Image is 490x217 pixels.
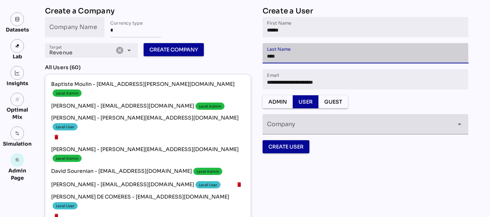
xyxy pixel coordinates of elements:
div: Level Admin [199,104,221,109]
div: Simulation [3,140,32,147]
span: David Sourenian - [EMAIL_ADDRESS][DOMAIN_NAME] [51,166,245,176]
span: Create User [268,142,304,151]
input: Currency type [110,17,161,37]
button: Admin [263,95,293,108]
div: Create a User [263,5,469,17]
span: [PERSON_NAME] DE COMERES - [EMAIL_ADDRESS][DOMAIN_NAME] [51,193,245,211]
span: Guest [324,97,342,106]
i: delete [236,181,242,188]
div: Level User [56,203,74,209]
i: grain [15,97,20,102]
span: [PERSON_NAME] - [PERSON_NAME][EMAIL_ADDRESS][DOMAIN_NAME] [51,146,245,163]
div: Level Admin [56,91,78,96]
span: Create Company [149,45,198,54]
span: Baptiste Moulin - [EMAIL_ADDRESS][PERSON_NAME][DOMAIN_NAME] [51,80,245,98]
span: [PERSON_NAME] - [EMAIL_ADDRESS][DOMAIN_NAME] [51,180,234,190]
button: Create User [263,140,309,153]
div: Level User [199,182,217,188]
img: graph.svg [15,70,20,75]
div: Optimal Mix [3,106,32,121]
div: Level Admin [56,156,78,161]
div: Admin Page [3,167,32,181]
button: Create Company [144,43,204,56]
input: Email [267,69,464,89]
div: Level User [56,124,74,130]
input: Company Name [49,17,100,37]
span: [PERSON_NAME] - [EMAIL_ADDRESS][DOMAIN_NAME] [51,101,245,111]
div: Level Admin [197,169,219,174]
div: Insights [7,80,28,87]
img: data.svg [15,17,20,22]
i: arrow_drop_down [455,120,464,129]
span: User [298,97,313,106]
div: Datasets [6,26,29,33]
input: Last Name [267,43,464,63]
img: settings.svg [15,131,20,136]
i: admin_panel_settings [15,158,20,163]
input: First Name [267,17,464,37]
i: arrow_drop_down [125,46,133,55]
div: All Users (60) [45,63,251,71]
button: Guest [318,95,348,108]
button: User [293,95,318,108]
span: Revenue [49,49,73,56]
img: lab.svg [15,43,20,49]
div: Create a Company [45,5,251,17]
div: Lab [9,53,25,60]
span: Admin [268,97,287,106]
i: Clear [115,46,124,55]
span: [PERSON_NAME] - [PERSON_NAME][EMAIL_ADDRESS][DOMAIN_NAME] [51,114,245,132]
i: delete [53,134,59,140]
